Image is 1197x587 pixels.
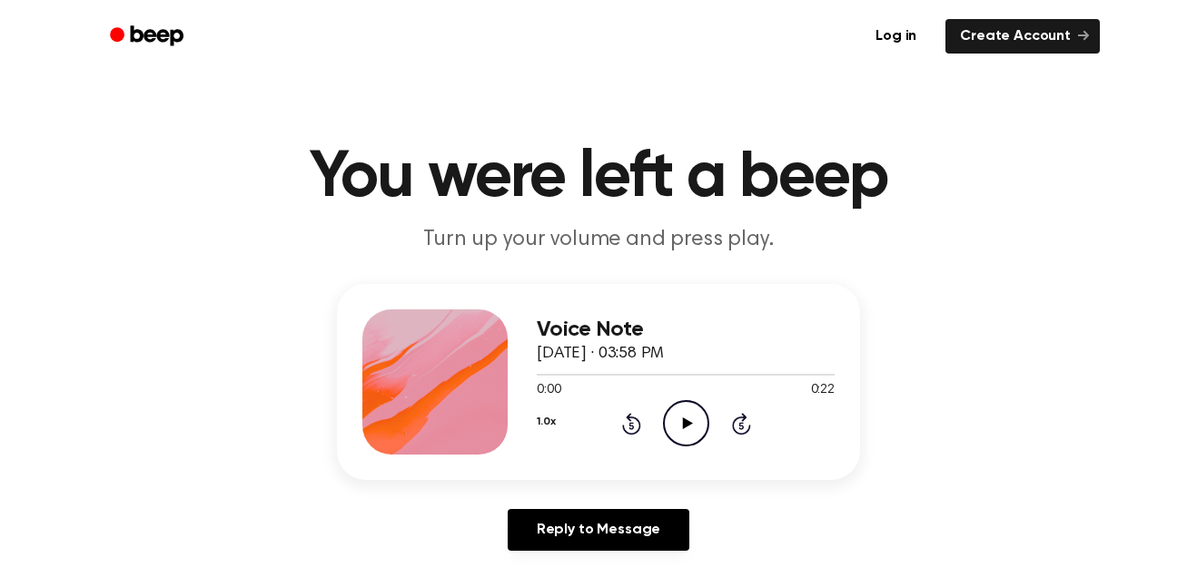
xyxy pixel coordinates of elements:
h3: Voice Note [537,318,835,342]
a: Beep [97,19,200,54]
span: 0:22 [811,381,835,400]
a: Log in [857,15,935,57]
span: [DATE] · 03:58 PM [537,346,664,362]
h1: You were left a beep [134,145,1063,210]
span: 0:00 [537,381,560,400]
button: 1.0x [537,406,555,437]
p: Turn up your volume and press play. [250,225,947,255]
a: Create Account [945,19,1100,54]
a: Reply to Message [508,509,689,551]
